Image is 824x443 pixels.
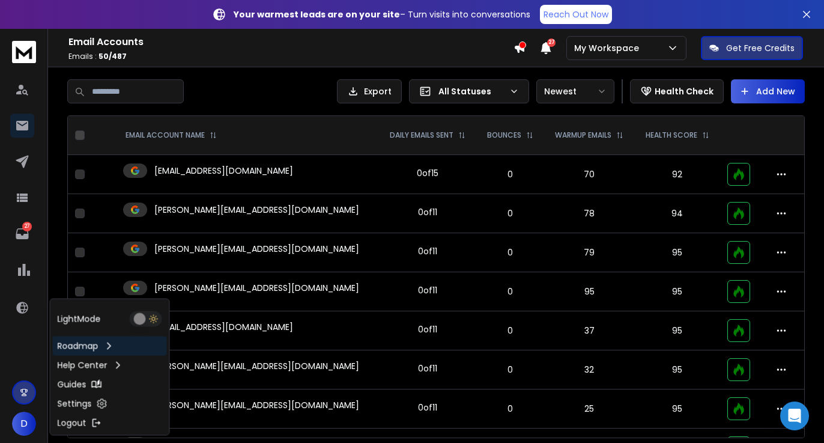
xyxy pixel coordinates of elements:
p: 0 [484,403,537,415]
p: WARMUP EMAILS [555,130,611,140]
td: 92 [635,155,720,194]
h1: Email Accounts [68,35,513,49]
p: DAILY EMAILS SENT [390,130,453,140]
strong: Your warmest leads are on your site [234,8,400,20]
button: Get Free Credits [701,36,803,60]
button: Add New [731,79,805,103]
td: 70 [544,155,634,194]
div: 0 of 11 [418,245,437,257]
p: 27 [22,222,32,231]
button: Export [337,79,402,103]
td: 25 [544,390,634,429]
div: 0 of 11 [418,323,437,335]
p: [EMAIL_ADDRESS][DOMAIN_NAME] [154,321,293,333]
p: Settings [58,398,92,410]
p: [PERSON_NAME][EMAIL_ADDRESS][DOMAIN_NAME] [154,282,359,294]
a: Settings [53,394,167,414]
p: Roadmap [58,340,98,352]
td: 37 [544,311,634,350]
img: logo [12,41,36,63]
p: 0 [484,207,537,219]
p: Help Center [58,359,108,371]
p: BOUNCES [487,130,521,140]
div: 0 of 11 [418,402,437,414]
p: Logout [58,417,86,429]
td: 95 [635,233,720,272]
p: [PERSON_NAME][EMAIL_ADDRESS][DOMAIN_NAME] [154,204,359,216]
td: 78 [544,194,634,233]
a: Roadmap [53,337,167,356]
td: 79 [544,233,634,272]
p: Reach Out Now [544,8,608,20]
a: Help Center [53,356,167,375]
td: 95 [635,272,720,311]
a: Reach Out Now [540,5,612,24]
div: 0 of 15 [417,167,438,179]
p: 0 [484,286,537,298]
p: 0 [484,168,537,180]
p: [PERSON_NAME][EMAIL_ADDRESS][DOMAIN_NAME] [154,399,359,411]
a: Guides [53,375,167,394]
td: 32 [544,350,634,390]
div: Open Intercom Messenger [780,402,809,430]
p: [PERSON_NAME][EMAIL_ADDRESS][DOMAIN_NAME] [154,360,359,372]
div: 0 of 11 [418,362,437,374]
p: HEALTH SCORE [646,130,697,140]
p: Health Check [655,85,713,97]
div: 0 of 11 [418,206,437,218]
p: [PERSON_NAME][EMAIL_ADDRESS][DOMAIN_NAME] [154,243,359,255]
button: Health Check [630,79,724,103]
p: Get Free Credits [726,42,795,54]
div: 0 of 11 [418,284,437,296]
span: 50 / 487 [98,51,127,61]
td: 94 [635,194,720,233]
p: 0 [484,246,537,258]
button: D [12,412,36,436]
td: 95 [635,311,720,350]
span: 27 [547,38,556,47]
p: 0 [484,325,537,337]
a: 27 [10,222,34,246]
p: My Workspace [574,42,644,54]
p: Emails : [68,52,513,61]
p: – Turn visits into conversations [234,8,530,20]
td: 95 [544,272,634,311]
p: 0 [484,364,537,376]
p: Light Mode [58,313,101,325]
button: Newest [536,79,614,103]
p: All Statuses [438,85,504,97]
p: [EMAIL_ADDRESS][DOMAIN_NAME] [154,165,293,177]
p: Guides [58,379,86,391]
div: EMAIL ACCOUNT NAME [126,130,217,140]
td: 95 [635,390,720,429]
td: 95 [635,350,720,390]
